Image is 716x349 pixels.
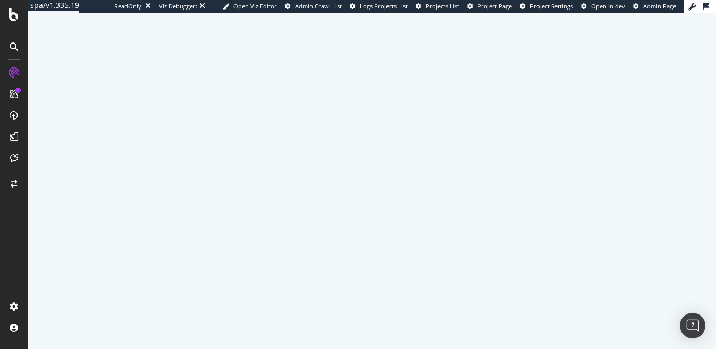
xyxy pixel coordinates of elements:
[159,2,197,11] div: Viz Debugger:
[477,2,512,10] span: Project Page
[520,2,573,11] a: Project Settings
[223,2,277,11] a: Open Viz Editor
[530,2,573,10] span: Project Settings
[295,2,342,10] span: Admin Crawl List
[643,2,676,10] span: Admin Page
[467,2,512,11] a: Project Page
[633,2,676,11] a: Admin Page
[350,2,408,11] a: Logs Projects List
[581,2,625,11] a: Open in dev
[233,2,277,10] span: Open Viz Editor
[426,2,459,10] span: Projects List
[360,2,408,10] span: Logs Projects List
[416,2,459,11] a: Projects List
[285,2,342,11] a: Admin Crawl List
[680,313,705,338] div: Open Intercom Messenger
[591,2,625,10] span: Open in dev
[114,2,143,11] div: ReadOnly:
